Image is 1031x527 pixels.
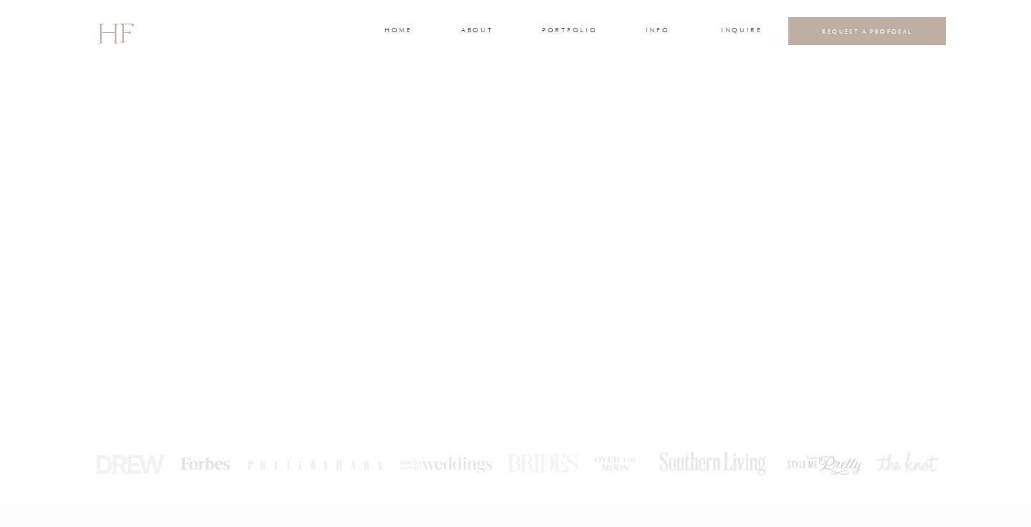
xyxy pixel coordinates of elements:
a: HF [97,11,133,52]
a: about [461,25,491,38]
a: portfolio [542,25,596,38]
a: INFO [644,25,671,38]
a: REQUEST A PROPOSAL [800,27,935,35]
a: INQUIRE [721,25,760,38]
a: home [384,25,411,38]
